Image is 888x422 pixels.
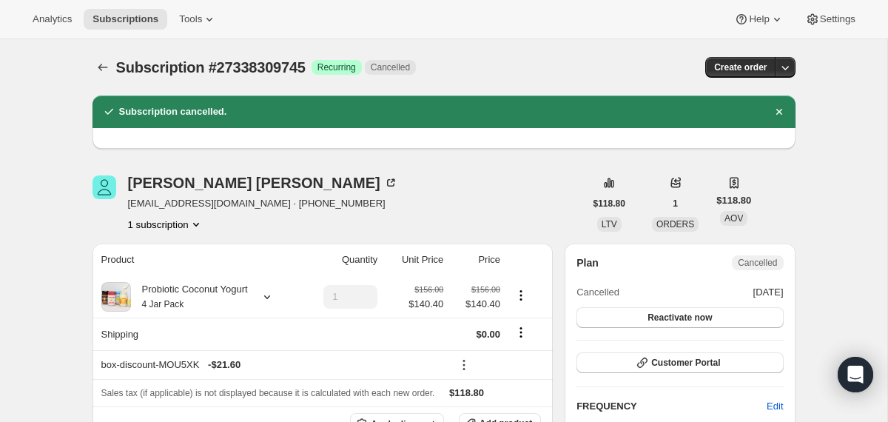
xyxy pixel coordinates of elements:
span: Edit [767,399,783,414]
span: Hannah Banuelos [92,175,116,199]
button: 1 [664,193,687,214]
th: Shipping [92,318,300,350]
button: Shipping actions [509,324,533,341]
span: Sales tax (if applicable) is not displayed because it is calculated with each new order. [101,388,435,398]
button: Dismiss notification [769,101,790,122]
button: Settings [796,9,864,30]
span: Subscription #27338309745 [116,59,306,76]
span: $0.00 [477,329,501,340]
div: Probiotic Coconut Yogurt [131,282,248,312]
button: Product actions [509,287,533,304]
button: Edit [758,395,792,418]
span: AOV [724,213,743,224]
h2: Plan [576,255,599,270]
img: product img [101,282,131,312]
th: Unit Price [382,244,448,276]
span: $140.40 [452,297,500,312]
button: $118.80 [585,193,634,214]
span: [EMAIL_ADDRESS][DOMAIN_NAME] · [PHONE_NUMBER] [128,196,398,211]
span: $118.80 [593,198,625,210]
small: $156.00 [471,285,500,294]
h2: Subscription cancelled. [119,104,227,119]
span: Cancelled [371,61,410,73]
button: Analytics [24,9,81,30]
th: Product [92,244,300,276]
h2: FREQUENCY [576,399,767,414]
button: Subscriptions [84,9,167,30]
span: Create order [714,61,767,73]
button: Reactivate now [576,307,783,328]
span: $118.80 [716,193,751,208]
small: 4 Jar Pack [142,299,184,309]
div: box-discount-MOU5XK [101,358,444,372]
button: Create order [705,57,776,78]
span: Cancelled [738,257,777,269]
span: Customer Portal [651,357,720,369]
span: Settings [820,13,855,25]
button: Customer Portal [576,352,783,373]
span: Help [749,13,769,25]
span: $118.80 [449,387,484,398]
small: $156.00 [414,285,443,294]
span: Cancelled [576,285,619,300]
div: Open Intercom Messenger [838,357,873,392]
th: Price [448,244,505,276]
button: Tools [170,9,226,30]
span: Tools [179,13,202,25]
span: Subscriptions [92,13,158,25]
span: ORDERS [656,219,694,230]
span: Recurring [317,61,356,73]
button: Product actions [128,217,203,232]
span: [DATE] [753,285,784,300]
button: Help [725,9,793,30]
span: $140.40 [408,297,443,312]
span: 1 [673,198,678,210]
div: [PERSON_NAME] [PERSON_NAME] [128,175,398,190]
span: LTV [602,219,617,230]
th: Quantity [300,244,383,276]
span: Reactivate now [647,312,712,324]
span: - $21.60 [208,358,240,372]
button: Subscriptions [92,57,113,78]
span: Analytics [33,13,72,25]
